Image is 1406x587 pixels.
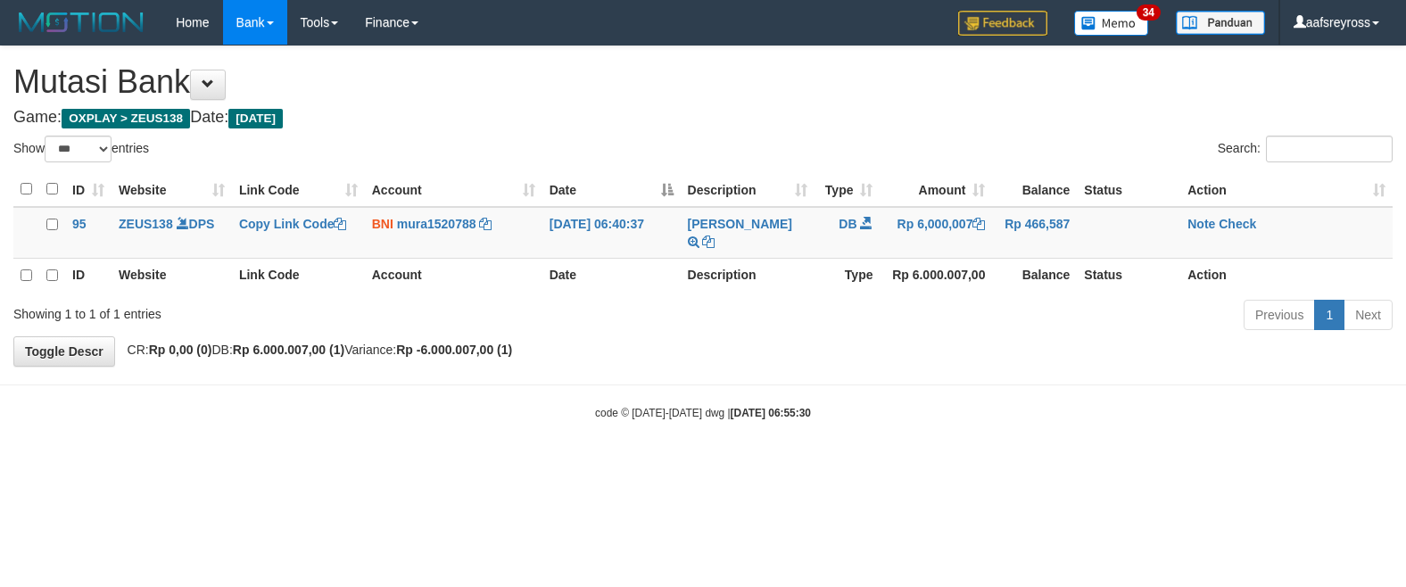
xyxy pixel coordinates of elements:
input: Search: [1266,136,1393,162]
span: DB [839,217,856,231]
th: Status [1077,258,1180,293]
th: Rp 6.000.007,00 [880,258,992,293]
a: Check [1219,217,1256,231]
strong: Rp -6.000.007,00 (1) [396,343,512,357]
a: ZEUS138 [119,217,173,231]
th: Link Code: activate to sort column ascending [232,172,365,207]
a: 1 [1314,300,1344,330]
a: Next [1344,300,1393,330]
a: Toggle Descr [13,336,115,367]
td: Rp 6,000,007 [880,207,992,259]
span: BNI [372,217,393,231]
th: Type [815,258,881,293]
th: Link Code [232,258,365,293]
td: [DATE] 06:40:37 [542,207,681,259]
th: Balance [992,172,1077,207]
img: Button%20Memo.svg [1074,11,1149,36]
span: OXPLAY > ZEUS138 [62,109,190,128]
img: panduan.png [1176,11,1265,35]
td: Rp 466,587 [992,207,1077,259]
a: Copy Link Code [239,217,347,231]
label: Search: [1218,136,1393,162]
th: Status [1077,172,1180,207]
strong: Rp 0,00 (0) [149,343,212,357]
span: CR: DB: Variance: [119,343,513,357]
a: Copy mura1520788 to clipboard [479,217,492,231]
span: 34 [1137,4,1161,21]
th: Action [1180,258,1393,293]
th: Date: activate to sort column descending [542,172,681,207]
span: [DATE] [228,109,283,128]
a: Copy SITI MULYANI to clipboard [702,235,715,249]
h1: Mutasi Bank [13,64,1393,100]
th: Account: activate to sort column ascending [365,172,542,207]
small: code © [DATE]-[DATE] dwg | [595,407,811,419]
span: 95 [72,217,87,231]
th: Type: activate to sort column ascending [815,172,881,207]
th: Description [681,258,815,293]
select: Showentries [45,136,112,162]
a: [PERSON_NAME] [688,217,792,231]
th: ID [65,258,112,293]
img: MOTION_logo.png [13,9,149,36]
img: Feedback.jpg [958,11,1047,36]
th: Date [542,258,681,293]
th: Action: activate to sort column ascending [1180,172,1393,207]
a: Note [1187,217,1215,231]
th: Website [112,258,232,293]
label: Show entries [13,136,149,162]
h4: Game: Date: [13,109,1393,127]
th: Account [365,258,542,293]
strong: Rp 6.000.007,00 (1) [233,343,344,357]
th: ID: activate to sort column ascending [65,172,112,207]
a: mura1520788 [397,217,476,231]
strong: [DATE] 06:55:30 [731,407,811,419]
th: Website: activate to sort column ascending [112,172,232,207]
a: Previous [1244,300,1315,330]
th: Balance [992,258,1077,293]
td: DPS [112,207,232,259]
a: Copy Rp 6,000,007 to clipboard [972,217,985,231]
th: Amount: activate to sort column ascending [880,172,992,207]
div: Showing 1 to 1 of 1 entries [13,298,573,323]
th: Description: activate to sort column ascending [681,172,815,207]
